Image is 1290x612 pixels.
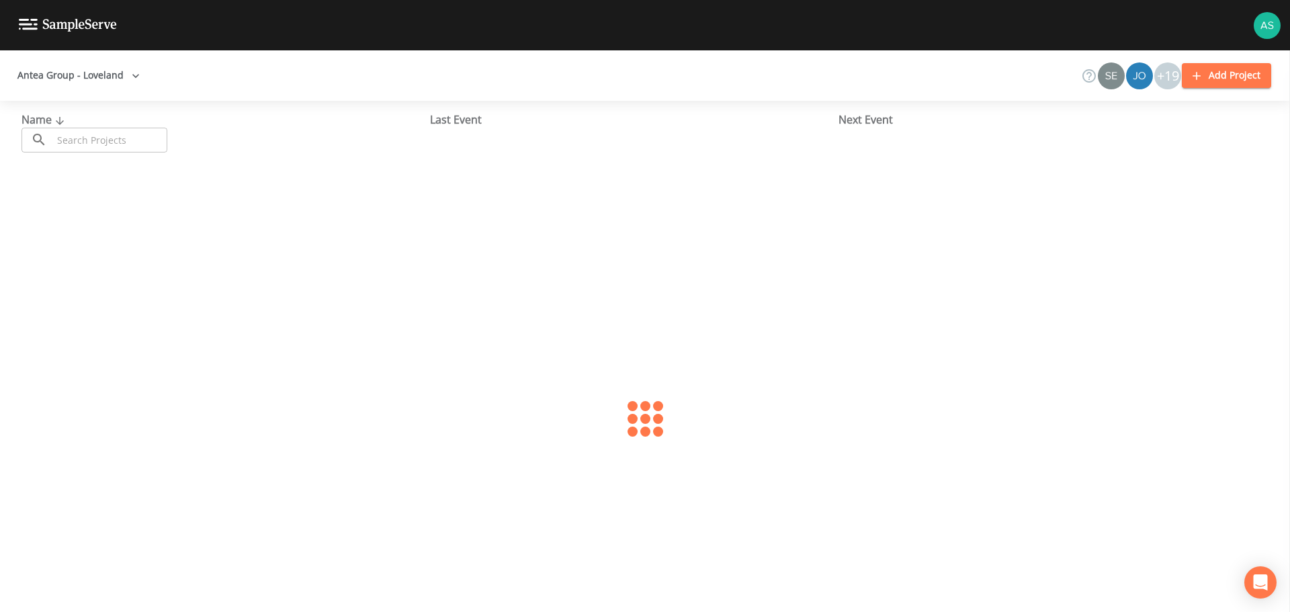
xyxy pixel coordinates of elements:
img: d2de15c11da5451b307a030ac90baa3e [1126,62,1153,89]
div: +19 [1154,62,1181,89]
div: Next Event [838,112,1247,128]
div: Last Event [430,112,838,128]
button: Add Project [1182,63,1271,88]
div: Sean McKinstry [1097,62,1125,89]
img: logo [19,19,117,32]
input: Search Projects [52,128,167,152]
span: Name [21,112,68,127]
div: Josh Watzak [1125,62,1154,89]
div: Open Intercom Messenger [1244,566,1277,599]
button: Antea Group - Loveland [12,63,145,88]
img: 360e392d957c10372a2befa2d3a287f3 [1254,12,1281,39]
img: 52efdf5eb87039e5b40670955cfdde0b [1098,62,1125,89]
